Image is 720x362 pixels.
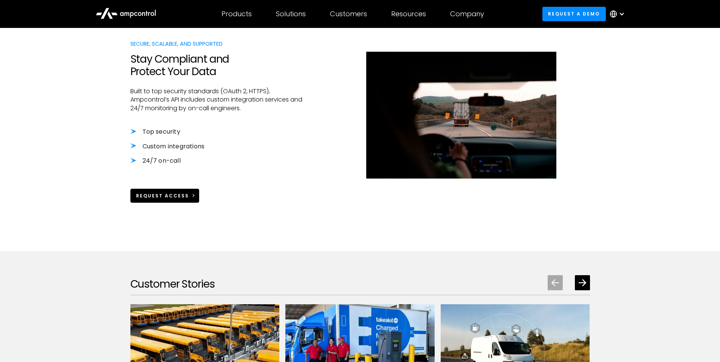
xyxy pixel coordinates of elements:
[330,10,367,18] div: Customers
[276,10,306,18] div: Solutions
[136,193,189,199] div: Request Access
[130,87,310,112] p: Built to top security standards (OAuth 2, HTTPS), Ampcontrol’s API includes custom integration se...
[548,275,563,290] div: Previous slide
[221,10,252,18] div: Products
[542,7,606,21] a: Request a demo
[450,10,484,18] div: Company
[130,157,310,165] li: 24/7 on-call
[130,278,215,291] h2: Customer Stories
[575,275,590,290] div: Next slide
[130,53,310,78] h2: Stay Compliant and Protect Your Data
[391,10,426,18] div: Resources
[130,40,310,48] div: Secure, Scalable, and Supported
[130,128,310,136] li: Top security
[366,52,556,178] img: truck driver on the road
[130,189,200,203] a: Request Access
[130,142,310,151] li: Custom integrations
[130,165,310,173] p: ‍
